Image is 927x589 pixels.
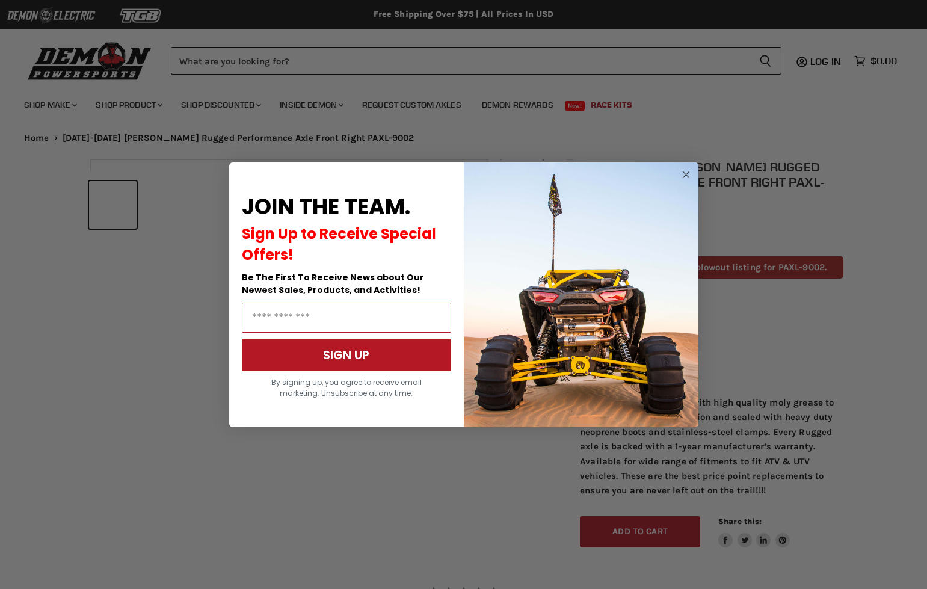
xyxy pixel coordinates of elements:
[242,303,451,333] input: Email Address
[679,167,694,182] button: Close dialog
[242,224,436,265] span: Sign Up to Receive Special Offers!
[242,339,451,371] button: SIGN UP
[271,377,422,398] span: By signing up, you agree to receive email marketing. Unsubscribe at any time.
[242,271,424,296] span: Be The First To Receive News about Our Newest Sales, Products, and Activities!
[242,191,410,222] span: JOIN THE TEAM.
[464,162,698,427] img: a9095488-b6e7-41ba-879d-588abfab540b.jpeg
